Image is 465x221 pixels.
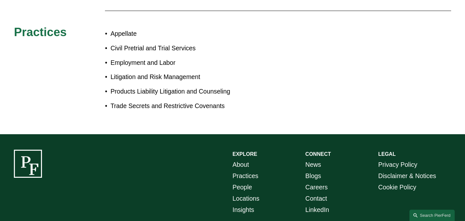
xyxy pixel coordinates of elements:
p: Civil Pretrial and Trial Services [110,43,232,54]
strong: CONNECT [305,151,331,157]
p: Appellate [110,28,232,39]
a: News [305,159,321,170]
p: Employment and Labor [110,57,232,68]
a: Locations [232,193,259,204]
a: Blogs [305,170,321,182]
strong: EXPLORE [232,151,257,157]
a: Cookie Policy [378,182,416,193]
a: Disclaimer & Notices [378,170,436,182]
span: Practices [14,25,67,39]
p: Products Liability Litigation and Counseling [110,86,232,97]
a: LinkedIn [305,204,329,216]
a: Privacy Policy [378,159,417,170]
a: Contact [305,193,327,204]
p: Trade Secrets and Restrictive Covenants [110,100,232,112]
strong: LEGAL [378,151,396,157]
a: About [232,159,249,170]
a: Practices [232,170,258,182]
a: Insights [232,204,254,216]
a: People [232,182,252,193]
a: Search this site [409,210,455,221]
a: Careers [305,182,328,193]
p: Litigation and Risk Management [110,71,232,83]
